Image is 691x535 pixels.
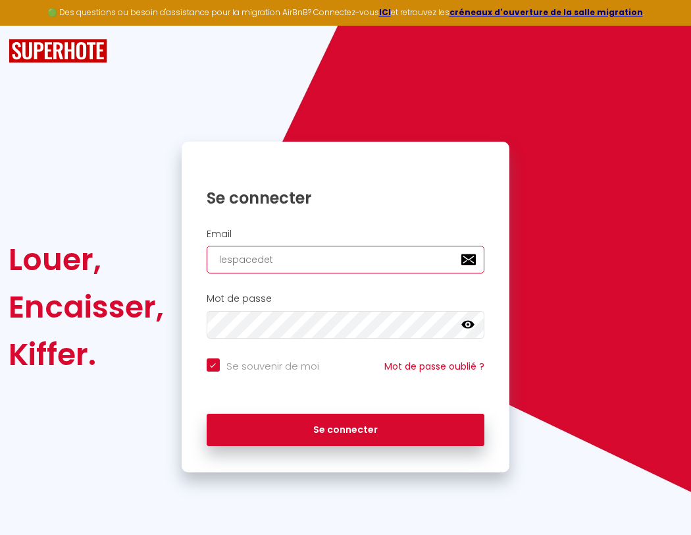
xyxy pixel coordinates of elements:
[9,39,107,63] img: SuperHote logo
[379,7,391,18] a: ICI
[384,360,484,373] a: Mot de passe oublié ?
[207,246,485,273] input: Ton Email
[9,283,164,331] div: Encaisser,
[449,7,643,18] a: créneaux d'ouverture de la salle migration
[207,293,485,304] h2: Mot de passe
[207,414,485,447] button: Se connecter
[9,331,164,378] div: Kiffer.
[9,236,164,283] div: Louer,
[207,229,485,240] h2: Email
[207,188,485,208] h1: Se connecter
[11,5,50,45] button: Ouvrir le widget de chat LiveChat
